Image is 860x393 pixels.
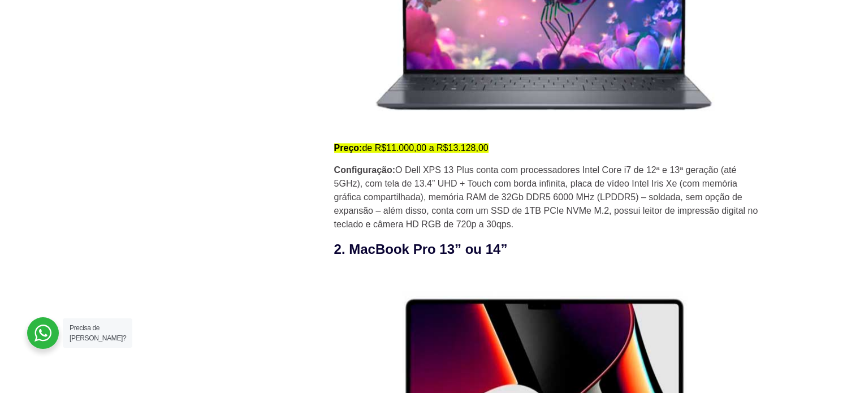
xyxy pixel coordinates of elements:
iframe: Chat Widget [657,249,860,393]
div: Widget de chat [657,249,860,393]
p: O Dell XPS 13 Plus conta com processadores Intel Core i7 de 12ª e 13ª geração (até 5GHz), com tel... [334,163,764,231]
strong: Preço: [334,143,362,153]
h3: 2. MacBook Pro 13” ou 14” [334,239,764,260]
strong: Configuração: [334,165,395,175]
mark: de R$11.000,00 a R$13.128,00 [334,143,489,153]
span: Precisa de [PERSON_NAME]? [70,324,126,342]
